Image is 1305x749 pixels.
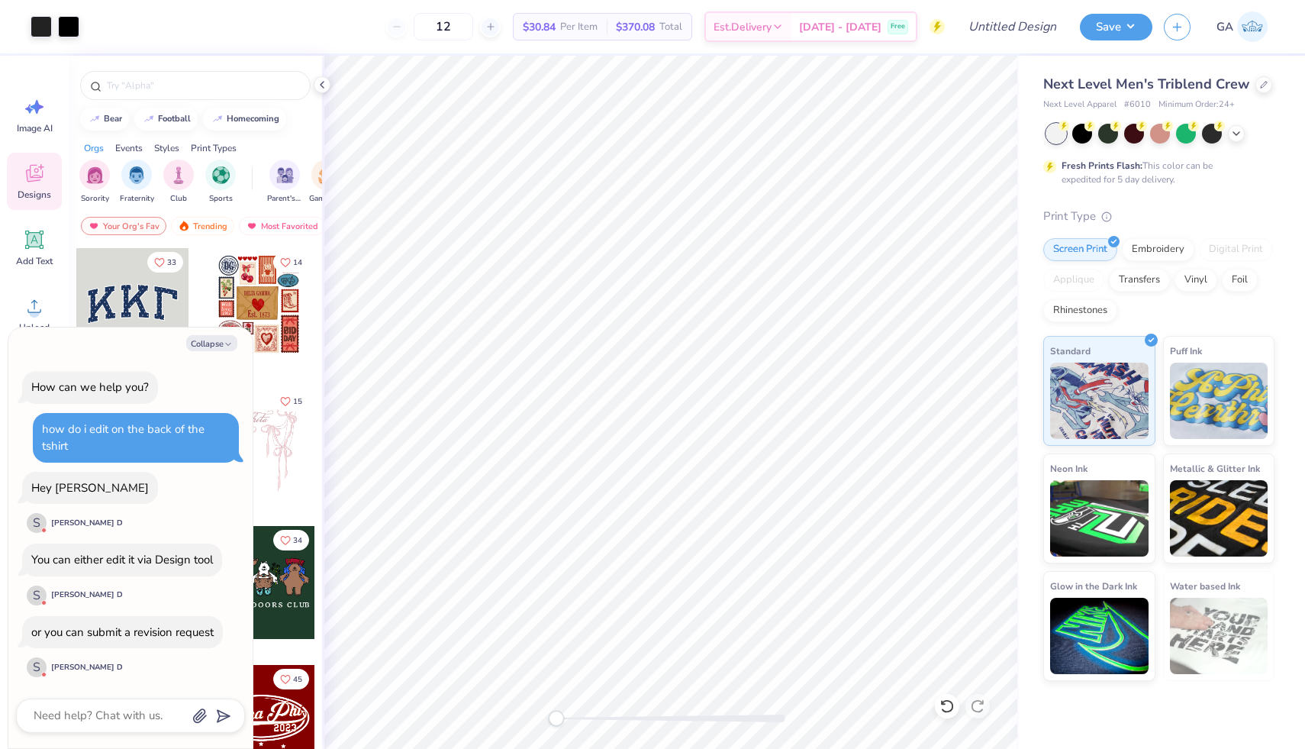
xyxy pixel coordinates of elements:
div: [PERSON_NAME] D [51,589,123,601]
div: S [27,513,47,533]
span: # 6010 [1124,98,1151,111]
div: [PERSON_NAME] D [51,518,123,529]
span: 34 [293,537,302,544]
button: Save [1080,14,1152,40]
div: filter for Sports [205,160,236,205]
div: Applique [1043,269,1104,292]
span: Sorority [81,193,109,205]
button: filter button [267,160,302,205]
div: How can we help you? [31,379,149,395]
span: Neon Ink [1050,460,1087,476]
div: S [27,657,47,677]
span: 45 [293,676,302,683]
span: Club [170,193,187,205]
span: Upload [19,321,50,334]
div: Transfers [1109,269,1170,292]
button: football [134,108,198,131]
span: Next Level Apparel [1043,98,1116,111]
span: Minimum Order: 24 + [1158,98,1235,111]
div: filter for Club [163,160,194,205]
span: Standard [1050,343,1091,359]
img: Sorority Image [86,166,104,184]
div: filter for Game Day [309,160,344,205]
div: You can either edit it via Design tool [31,552,213,567]
div: Accessibility label [549,711,564,726]
div: Hey [PERSON_NAME] [31,480,149,496]
img: Fraternity Image [128,166,145,184]
span: 33 [167,259,176,266]
div: football [158,115,191,123]
img: trend_line.gif [143,115,155,124]
img: Puff Ink [1170,363,1268,439]
img: Parent's Weekend Image [276,166,294,184]
span: 15 [293,398,302,405]
img: Metallic & Glitter Ink [1170,480,1268,557]
div: S [27,586,47,605]
div: filter for Parent's Weekend [267,160,302,205]
input: – – [414,13,473,40]
img: most_fav.gif [246,221,258,231]
div: Events [115,141,143,155]
img: Neon Ink [1050,480,1149,557]
div: Trending [171,217,234,235]
button: Like [147,252,183,273]
button: Like [273,530,309,550]
button: Like [273,252,309,273]
span: Glow in the Dark Ink [1050,578,1137,594]
div: or you can submit a revision request [31,625,214,640]
span: Next Level Men's Triblend Crew [1043,75,1249,93]
strong: Fresh Prints Flash: [1062,160,1142,172]
span: Parent's Weekend [267,193,302,205]
div: Rhinestones [1043,299,1117,322]
span: 14 [293,259,302,266]
span: Image AI [17,122,53,134]
div: filter for Sorority [79,160,110,205]
div: filter for Fraternity [120,160,154,205]
img: most_fav.gif [88,221,100,231]
div: Screen Print [1043,238,1117,261]
img: Glow in the Dark Ink [1050,598,1149,674]
span: Add Text [16,255,53,267]
button: filter button [205,160,236,205]
span: Free [891,21,905,32]
img: Standard [1050,363,1149,439]
span: Sports [209,193,233,205]
img: Gianna Abbruzzese [1237,11,1268,42]
div: Vinyl [1174,269,1217,292]
div: Most Favorited [239,217,325,235]
div: how do i edit on the back of the tshirt [42,421,205,454]
div: This color can be expedited for 5 day delivery. [1062,159,1249,186]
img: trend_line.gif [89,115,101,124]
img: Club Image [170,166,187,184]
a: GA [1210,11,1274,42]
div: Styles [154,141,179,155]
button: Like [273,391,309,412]
img: Water based Ink [1170,598,1268,674]
img: trend_line.gif [211,115,224,124]
div: homecoming [227,115,279,123]
div: [PERSON_NAME] D [51,662,123,673]
div: Foil [1222,269,1258,292]
span: Water based Ink [1170,578,1240,594]
img: Sports Image [212,166,230,184]
div: Digital Print [1199,238,1273,261]
div: bear [104,115,122,123]
button: bear [80,108,129,131]
span: Game Day [309,193,344,205]
div: Orgs [84,141,104,155]
span: [DATE] - [DATE] [799,19,881,35]
button: filter button [120,160,154,205]
span: GA [1216,18,1233,36]
button: homecoming [203,108,286,131]
button: filter button [79,160,110,205]
div: Print Types [191,141,237,155]
div: Embroidery [1122,238,1194,261]
span: Puff Ink [1170,343,1202,359]
div: Your Org's Fav [81,217,166,235]
input: Untitled Design [956,11,1068,42]
img: trending.gif [178,221,190,231]
span: $30.84 [523,19,556,35]
input: Try "Alpha" [105,78,301,93]
span: Est. Delivery [714,19,772,35]
div: Print Type [1043,208,1274,225]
